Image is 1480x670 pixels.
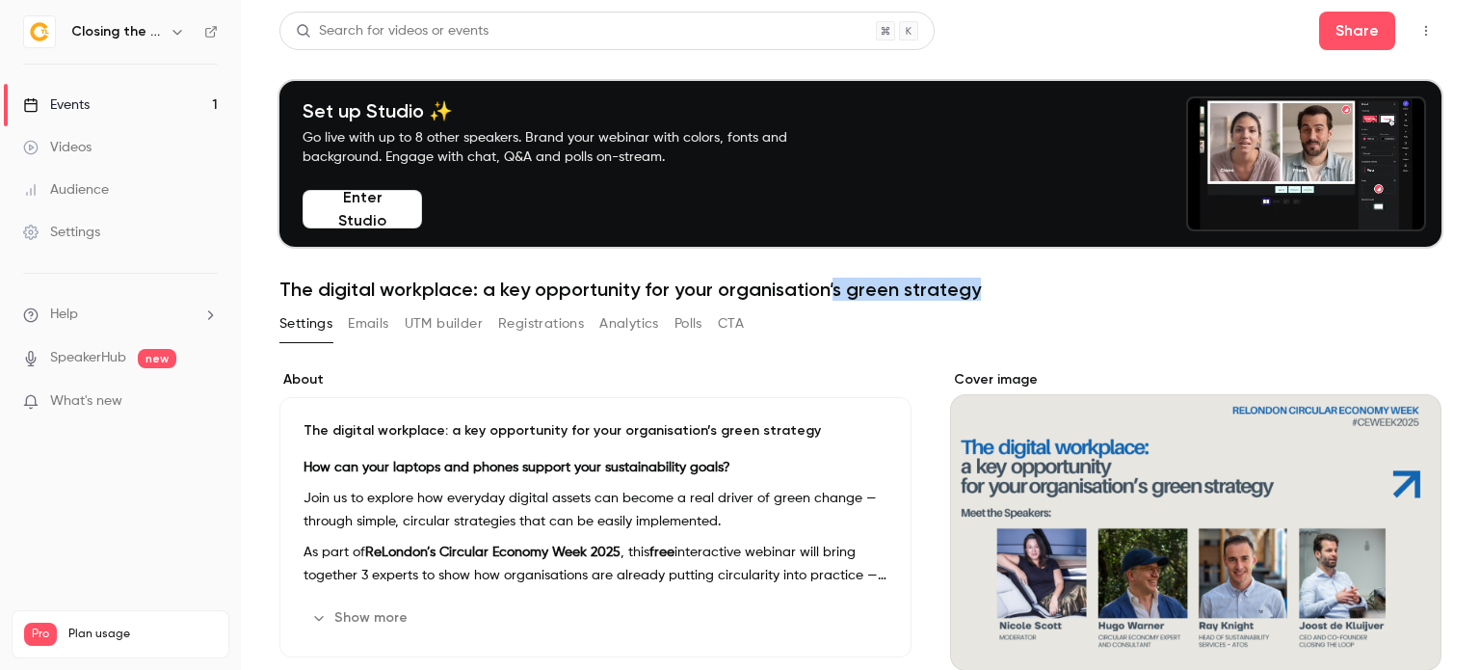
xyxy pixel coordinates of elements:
[23,223,100,242] div: Settings
[304,421,887,441] p: The digital workplace: a key opportunity for your organisation’s green strategy
[348,308,388,339] button: Emails
[50,391,122,412] span: What's new
[1319,12,1395,50] button: Share
[365,546,621,559] strong: ReLondon’s Circular Economy Week 2025
[23,95,90,115] div: Events
[599,308,659,339] button: Analytics
[304,541,887,587] p: As part of , this interactive webinar will bring together 3 experts to show how organisations are...
[279,308,332,339] button: Settings
[304,603,419,633] button: Show more
[498,308,584,339] button: Registrations
[23,305,218,325] li: help-dropdown-opener
[24,16,55,47] img: Closing the Loop
[296,21,489,41] div: Search for videos or events
[279,370,912,389] label: About
[50,348,126,368] a: SpeakerHub
[304,487,887,533] p: Join us to explore how everyday digital assets can become a real driver of green change — through...
[405,308,483,339] button: UTM builder
[71,22,162,41] h6: Closing the Loop
[68,627,217,642] span: Plan usage
[304,461,730,474] strong: How can your laptops and phones support your sustainability goals?
[279,278,1441,301] h1: The digital workplace: a key opportunity for your organisation’s green strategy
[674,308,702,339] button: Polls
[24,623,57,646] span: Pro
[50,305,78,325] span: Help
[303,99,832,122] h4: Set up Studio ✨
[649,546,674,559] strong: free
[195,393,218,411] iframe: Noticeable Trigger
[303,190,422,228] button: Enter Studio
[138,349,176,368] span: new
[950,370,1441,389] label: Cover image
[303,128,832,167] p: Go live with up to 8 other speakers. Brand your webinar with colors, fonts and background. Engage...
[23,138,92,157] div: Videos
[718,308,744,339] button: CTA
[23,180,109,200] div: Audience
